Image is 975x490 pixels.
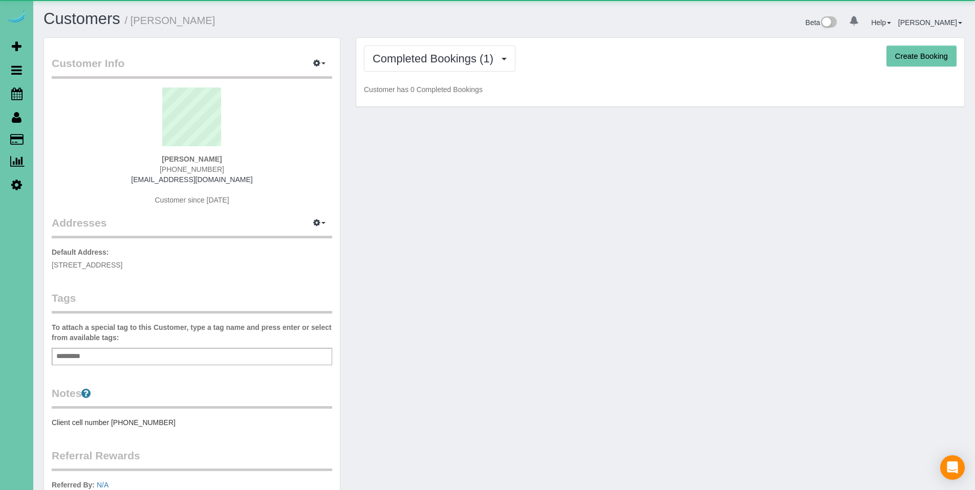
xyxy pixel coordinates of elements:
img: Automaid Logo [6,10,27,25]
label: Referred By: [52,480,95,490]
span: Completed Bookings (1) [373,52,499,65]
a: [PERSON_NAME] [898,18,962,27]
p: Customer has 0 Completed Bookings [364,84,957,95]
button: Completed Bookings (1) [364,46,515,72]
a: Customers [44,10,120,28]
span: [PHONE_NUMBER] [160,165,224,173]
small: / [PERSON_NAME] [125,15,215,26]
a: Beta [806,18,837,27]
legend: Customer Info [52,56,332,79]
span: [STREET_ADDRESS] [52,261,122,269]
legend: Notes [52,386,332,409]
a: [EMAIL_ADDRESS][DOMAIN_NAME] [131,175,252,184]
div: Open Intercom Messenger [940,455,965,480]
img: New interface [820,16,837,30]
label: Default Address: [52,247,109,257]
a: N/A [97,481,109,489]
pre: Client cell number [PHONE_NUMBER] [52,417,332,428]
a: Help [871,18,891,27]
label: To attach a special tag to this Customer, type a tag name and press enter or select from availabl... [52,322,332,343]
strong: [PERSON_NAME] [162,155,222,163]
span: Customer since [DATE] [155,196,229,204]
legend: Referral Rewards [52,448,332,471]
legend: Tags [52,291,332,314]
button: Create Booking [886,46,957,67]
